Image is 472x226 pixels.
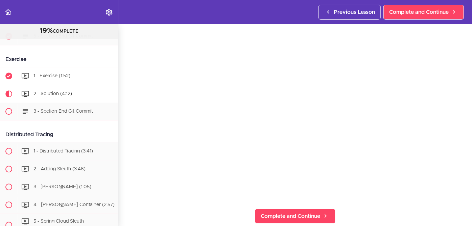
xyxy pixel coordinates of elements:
[33,74,70,78] span: 1 - Exercise (1:52)
[318,5,381,20] a: Previous Lesson
[132,15,458,198] iframe: Video Player
[33,167,86,171] span: 2 - Adding Sleuth (3:46)
[261,212,320,220] span: Complete and Continue
[33,149,93,153] span: 1 - Distributed Tracing (3:41)
[383,5,464,20] a: Complete and Continue
[33,202,115,207] span: 4 - [PERSON_NAME] Container (2:57)
[389,8,449,16] span: Complete and Continue
[4,8,12,16] svg: Back to course curriculum
[334,8,375,16] span: Previous Lesson
[255,209,335,224] a: Complete and Continue
[33,91,72,96] span: 2 - Solution (4:12)
[33,109,93,114] span: 3 - Section End Git Commit
[8,27,110,35] div: COMPLETE
[40,27,53,34] span: 19%
[105,8,113,16] svg: Settings Menu
[33,185,91,189] span: 3 - [PERSON_NAME] (1:05)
